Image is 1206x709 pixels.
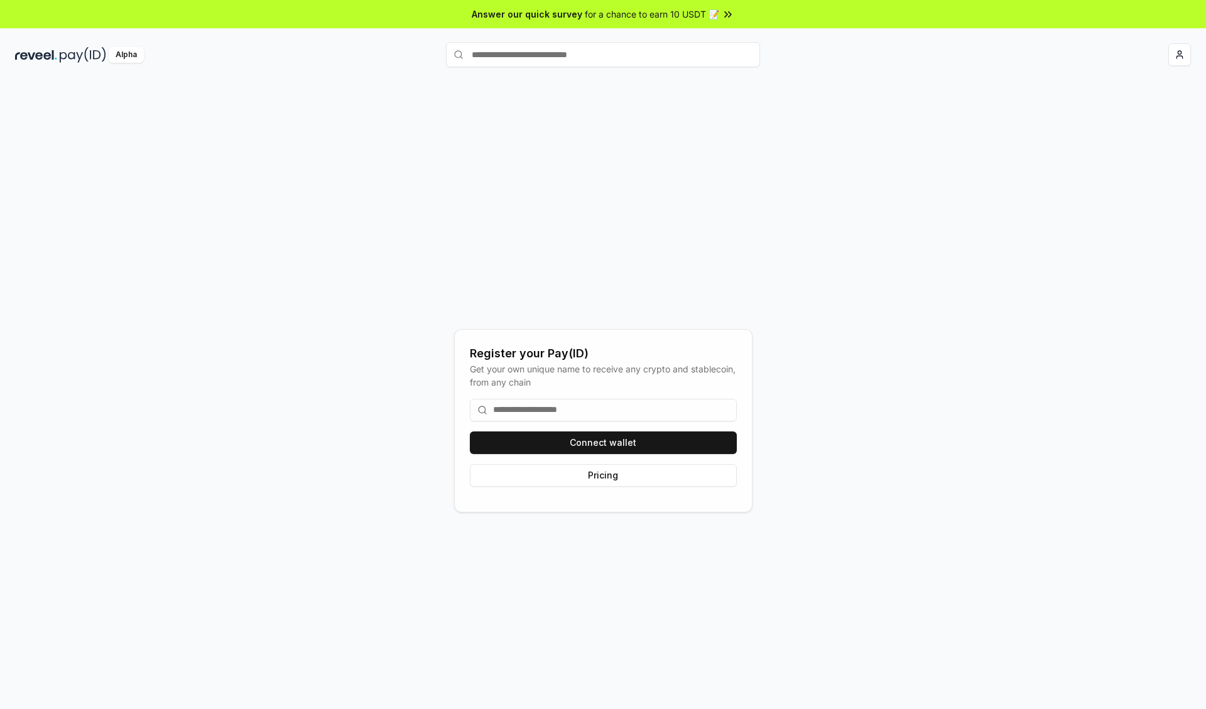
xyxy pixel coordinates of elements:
img: pay_id [60,47,106,63]
img: reveel_dark [15,47,57,63]
div: Alpha [109,47,144,63]
button: Pricing [470,464,737,487]
span: for a chance to earn 10 USDT 📝 [585,8,719,21]
button: Connect wallet [470,431,737,454]
span: Answer our quick survey [472,8,582,21]
div: Register your Pay(ID) [470,345,737,362]
div: Get your own unique name to receive any crypto and stablecoin, from any chain [470,362,737,389]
